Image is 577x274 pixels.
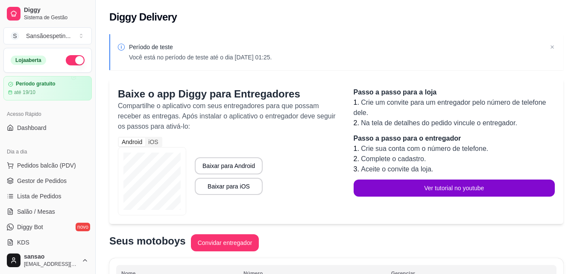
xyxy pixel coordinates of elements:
[109,234,186,248] p: Seus motoboys
[17,161,76,170] span: Pedidos balcão (PDV)
[24,14,88,21] span: Sistema de Gestão
[354,99,546,116] span: Crie um convite para um entregador pelo número de telefone dele.
[3,250,92,271] button: sansao[EMAIL_ADDRESS][DOMAIN_NAME]
[16,81,56,87] article: Período gratuito
[3,174,92,188] a: Gestor de Pedidos
[24,261,78,268] span: [EMAIL_ADDRESS][DOMAIN_NAME]
[17,238,29,247] span: KDS
[24,6,88,14] span: Diggy
[354,164,555,174] li: 3.
[129,53,272,62] p: Você está no período de teste até o dia [DATE] 01:25.
[354,144,555,154] li: 1.
[17,192,62,200] span: Lista de Pedidos
[354,133,555,144] p: Passo a passo para o entregador
[361,119,517,127] span: Na tela de detalhes do pedido vincule o entregador.
[145,138,161,146] div: iOS
[3,220,92,234] a: Diggy Botnovo
[3,145,92,159] div: Dia a dia
[361,155,426,162] span: Complete o cadastro.
[24,253,78,261] span: sansao
[17,177,67,185] span: Gestor de Pedidos
[129,43,272,51] p: Período de teste
[11,56,46,65] div: Loja aberta
[361,165,433,173] span: Aceite o convite da loja.
[354,180,555,197] button: Ver tutorial no youtube
[361,145,488,152] span: Crie sua conta com o número de telefone.
[3,205,92,218] a: Salão / Mesas
[14,89,35,96] article: até 19/10
[354,97,555,118] li: 1.
[118,101,337,132] p: Compartilhe o aplicativo com seus entregadores para que possam receber as entregas. Após instalar...
[354,154,555,164] li: 2.
[3,189,92,203] a: Lista de Pedidos
[195,157,263,174] button: Baixar para Android
[3,121,92,135] a: Dashboard
[3,3,92,24] a: DiggySistema de Gestão
[195,178,263,195] button: Baixar para iOS
[11,32,19,40] span: S
[3,236,92,249] a: KDS
[17,223,43,231] span: Diggy Bot
[17,207,55,216] span: Salão / Mesas
[109,10,177,24] h2: Diggy Delivery
[3,27,92,44] button: Select a team
[3,107,92,121] div: Acesso Rápido
[17,124,47,132] span: Dashboard
[3,159,92,172] button: Pedidos balcão (PDV)
[118,87,337,101] p: Baixe o app Diggy para Entregadores
[354,118,555,128] li: 2.
[66,55,85,65] button: Alterar Status
[191,234,259,251] button: Convidar entregador
[3,76,92,100] a: Período gratuitoaté 19/10
[26,32,70,40] div: Sansãoespetin ...
[119,138,145,146] div: Android
[354,87,555,97] p: Passo a passo para a loja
